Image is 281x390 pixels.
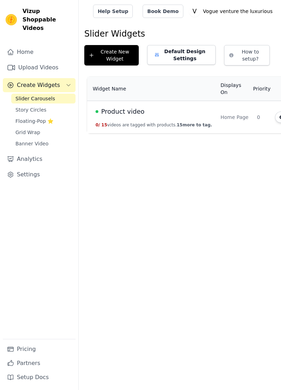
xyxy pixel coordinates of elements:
span: Vizup Shoppable Videos [22,7,73,32]
button: Create New Widget [84,45,139,65]
a: Slider Carousels [11,94,76,103]
span: Story Circles [15,106,46,113]
a: Book Demo [143,5,183,18]
span: Banner Video [15,140,48,147]
a: Setup Docs [3,370,76,384]
span: 15 [102,122,107,127]
a: Pricing [3,342,76,356]
a: Story Circles [11,105,76,115]
button: Create Widgets [3,78,76,92]
td: 0 [253,101,271,134]
img: Vizup [6,14,17,25]
span: Create Widgets [17,81,60,89]
th: Displays On [216,77,253,101]
a: Upload Videos [3,61,76,75]
text: V [192,8,197,15]
a: Home [3,45,76,59]
th: Priority [253,77,271,101]
a: How to setup? [224,54,270,60]
span: Live Published [96,110,98,113]
span: 15 more to tag. [177,122,212,127]
span: Grid Wrap [15,129,40,136]
span: Floating-Pop ⭐ [15,118,53,125]
button: Default Design Settings [147,45,216,65]
a: Grid Wrap [11,127,76,137]
p: Vogue venture the luxurious [200,5,275,18]
th: Widget Name [87,77,216,101]
h1: Slider Widgets [84,28,275,39]
a: Settings [3,168,76,182]
button: V Vogue venture the luxurious [189,5,275,18]
span: Slider Carousels [15,95,55,102]
a: Floating-Pop ⭐ [11,116,76,126]
button: How to setup? [224,45,270,65]
span: Product video [101,107,144,117]
span: 0 / [96,122,100,127]
button: 0/ 15videos are tagged with products.15more to tag. [96,122,212,128]
div: Home Page [221,114,249,121]
a: Help Setup [93,5,133,18]
a: Partners [3,356,76,370]
a: Banner Video [11,139,76,149]
a: Analytics [3,152,76,166]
